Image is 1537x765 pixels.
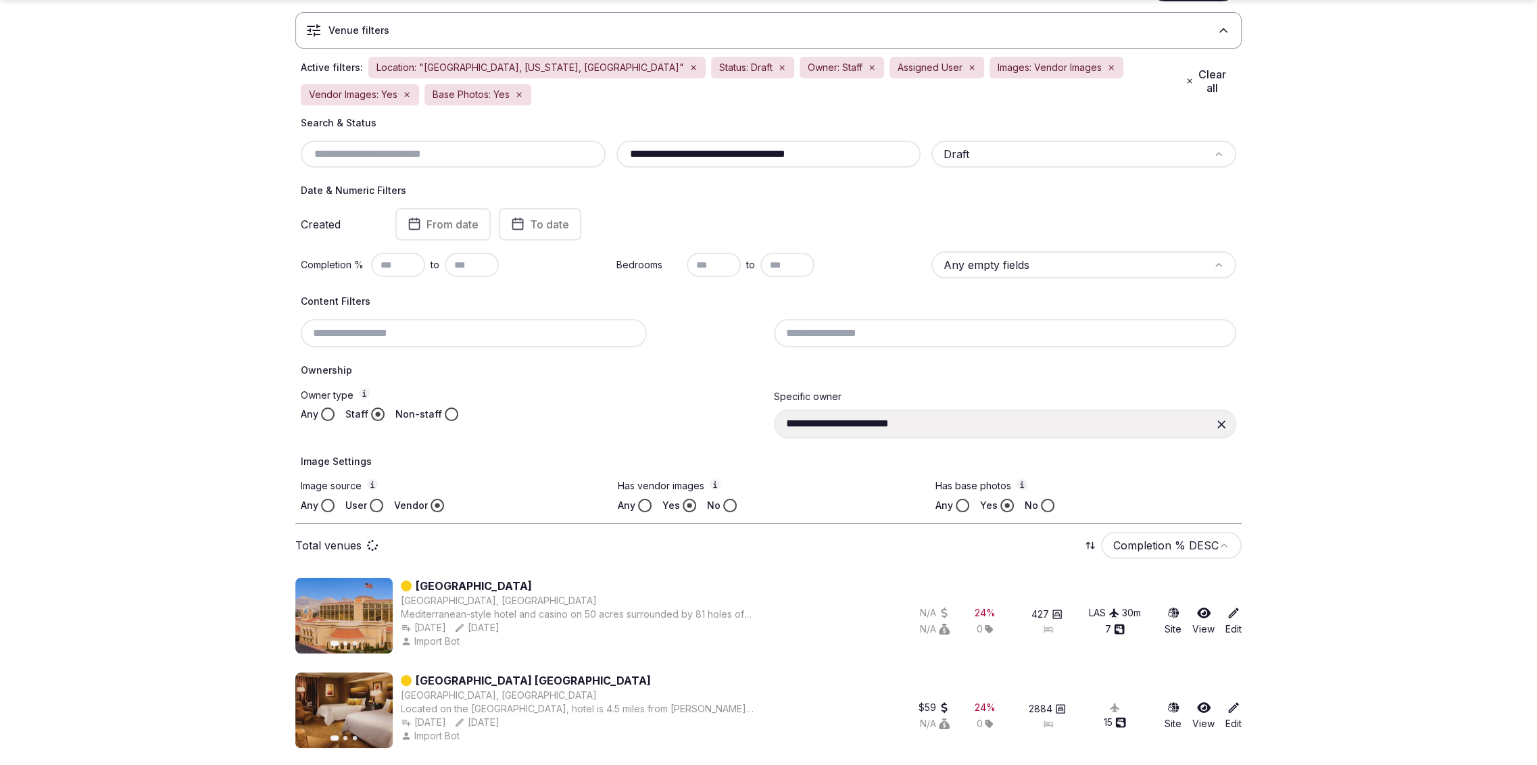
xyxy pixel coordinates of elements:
span: to [746,258,755,272]
button: 15 [1104,716,1126,729]
button: Go to slide 2 [343,641,347,645]
span: Base Photos: Yes [433,88,510,101]
div: 24 % [975,701,996,714]
label: Has base photos [935,479,1236,493]
span: Location: "[GEOGRAPHIC_DATA], [US_STATE], [GEOGRAPHIC_DATA]" [376,61,684,74]
span: From date [426,218,479,231]
a: View [1192,701,1215,731]
p: Total venues [295,538,362,553]
label: User [345,499,367,512]
button: N/A [920,717,950,731]
span: to [431,258,439,272]
a: Site [1165,701,1181,731]
span: To date [530,218,569,231]
label: Any [301,408,318,421]
button: 427 [1031,608,1063,621]
label: No [707,499,721,512]
label: Any [618,499,635,512]
button: N/A [920,622,950,636]
span: Assigned User [898,61,962,74]
button: Clear all [1177,62,1236,100]
label: Vendor [394,499,428,512]
div: Located on the [GEOGRAPHIC_DATA], hotel is 4.5 miles from [PERSON_NAME][GEOGRAPHIC_DATA]. [401,702,796,716]
h4: Ownership [301,364,1236,377]
button: Go to slide 1 [331,641,339,646]
button: 2884 [1029,702,1066,716]
button: [DATE] [401,621,446,635]
button: [DATE] [454,621,499,635]
label: Any [935,499,953,512]
h4: Search & Status [301,116,1236,130]
button: 24% [975,606,996,620]
h4: Date & Numeric Filters [301,184,1236,197]
span: Images: Vendor Images [998,61,1102,74]
a: Edit [1225,606,1242,636]
h4: Image Settings [301,455,1236,468]
span: 2884 [1029,702,1052,716]
button: Go to slide 2 [343,736,347,740]
label: Created [301,219,376,230]
span: Vendor Images: Yes [309,88,397,101]
div: Import Bot [401,635,462,648]
label: No [1025,499,1038,512]
label: Staff [345,408,368,421]
span: Owner: Staff [808,61,862,74]
button: [DATE] [454,716,499,729]
label: Bedrooms [616,258,681,272]
span: Status: Draft [719,61,773,74]
button: $59 [919,701,950,714]
button: Image source [367,479,378,490]
button: From date [395,208,491,241]
label: Image source [301,479,602,493]
label: Completion % [301,258,366,272]
span: 0 [976,717,982,731]
button: Has vendor images [710,479,721,490]
a: [GEOGRAPHIC_DATA] [416,578,532,594]
label: Yes [980,499,998,512]
button: 30m [1122,606,1141,620]
button: Has base photos [1017,479,1027,490]
label: Has vendor images [618,479,919,493]
a: [GEOGRAPHIC_DATA] [GEOGRAPHIC_DATA] [416,672,651,689]
button: Go to slide 3 [353,736,357,740]
button: [GEOGRAPHIC_DATA], [GEOGRAPHIC_DATA] [401,594,597,608]
button: 7 [1105,622,1125,636]
span: Active filters: [301,61,363,74]
div: 30 m [1122,606,1141,620]
img: Featured image for Treasure Island Las Vegas Radisson Hotel [295,672,393,748]
label: Yes [662,499,680,512]
h4: Content Filters [301,295,1236,308]
div: LAS [1089,606,1119,620]
div: [GEOGRAPHIC_DATA], [GEOGRAPHIC_DATA] [401,689,597,702]
button: Go to slide 3 [353,641,357,645]
label: Any [301,499,318,512]
a: Site [1165,606,1181,636]
button: Go to slide 1 [331,735,339,741]
button: 24% [975,701,996,714]
span: 0 [976,622,982,636]
a: View [1192,606,1215,636]
label: Owner type [301,388,763,402]
button: Import Bot [401,729,462,743]
div: 24 % [975,606,996,620]
button: [DATE] [401,716,446,729]
span: 427 [1031,608,1049,621]
label: Specific owner [774,391,841,402]
div: Mediterranean-style hotel and casino on 50 acres surrounded by 81 holes of championship golf - 10... [401,608,796,621]
button: Owner type [359,388,370,399]
button: N/A [920,606,950,620]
